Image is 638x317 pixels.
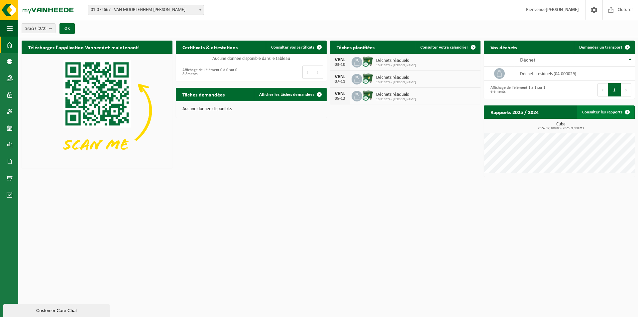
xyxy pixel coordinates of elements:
h2: Téléchargez l'application Vanheede+ maintenant! [22,41,146,54]
a: Demander un transport [574,41,634,54]
div: VEN. [333,74,347,79]
span: Déchet [520,58,535,63]
div: 03-10 [333,63,347,67]
span: 10-910274 - [PERSON_NAME] [376,97,416,101]
span: Consulter votre calendrier [420,45,468,50]
span: 01-072667 - VAN MOORLEGHEM FRANÇOIS - MAUBRAY [88,5,204,15]
span: 10-910274 - [PERSON_NAME] [376,80,416,84]
div: 07-11 [333,79,347,84]
button: Previous [302,66,313,79]
a: Consulter les rapports [577,105,634,119]
button: Next [313,66,323,79]
iframe: chat widget [3,302,111,317]
button: Next [621,83,631,96]
h2: Tâches planifiées [330,41,381,54]
button: Previous [597,83,608,96]
img: WB-1100-CU [362,73,373,84]
h2: Tâches demandées [176,88,231,101]
button: OK [59,23,75,34]
div: 05-12 [333,96,347,101]
div: VEN. [333,57,347,63]
div: VEN. [333,91,347,96]
span: Déchets résiduels [376,58,416,64]
a: Afficher les tâches demandées [254,88,326,101]
div: Affichage de l'élément 0 à 0 sur 0 éléments [179,65,248,79]
td: déchets résiduels (04-000029) [515,67,635,81]
img: WB-1100-CU [362,90,373,101]
span: 10-910274 - [PERSON_NAME] [376,64,416,68]
span: Demander un transport [579,45,622,50]
h2: Vos déchets [484,41,524,54]
img: WB-1100-CU [362,56,373,67]
span: Déchets résiduels [376,92,416,97]
strong: [PERSON_NAME] [546,7,579,12]
h2: Certificats & attestations [176,41,244,54]
a: Consulter votre calendrier [415,41,480,54]
span: Consulter vos certificats [271,45,314,50]
p: Aucune donnée disponible. [182,107,320,111]
div: Affichage de l'élément 1 à 1 sur 1 éléments [487,82,556,97]
td: Aucune donnée disponible dans le tableau [176,54,327,63]
count: (3/3) [38,26,47,31]
span: 2024: 12,100 m3 - 2025: 9,900 m3 [487,127,635,130]
button: Site(s)(3/3) [22,23,55,33]
button: 1 [608,83,621,96]
a: Consulter vos certificats [266,41,326,54]
span: Déchets résiduels [376,75,416,80]
span: Afficher les tâches demandées [259,92,314,97]
h2: Rapports 2025 / 2024 [484,105,545,118]
span: Site(s) [25,24,47,34]
img: Download de VHEPlus App [22,54,172,167]
h3: Cube [487,122,635,130]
